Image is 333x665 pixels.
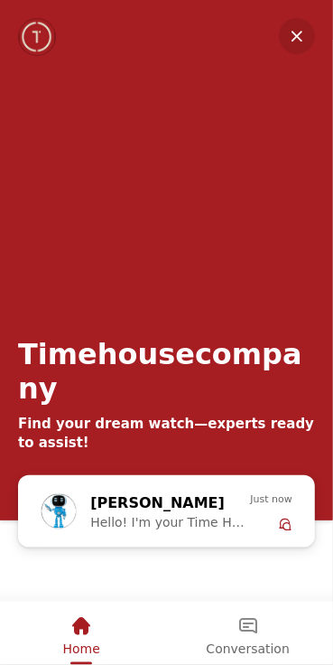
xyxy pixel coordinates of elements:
[20,19,55,55] img: Company logo
[18,337,315,406] div: Timehousecompany
[63,642,100,656] span: Home
[251,492,292,508] span: Just now
[42,494,76,529] img: Profile picture of Zoe
[18,475,315,548] div: Chat with us now
[90,492,227,515] div: [PERSON_NAME]
[207,642,290,656] span: Conversation
[2,602,162,662] div: Home
[32,482,301,540] div: Zoe
[18,415,315,453] div: Find your dream watch—experts ready to assist!
[90,515,250,529] span: Hello! I'm your Time House Watches Support Assistant. How can I assist you [DATE]?
[165,602,332,662] div: Conversation
[279,18,315,54] em: Minimize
